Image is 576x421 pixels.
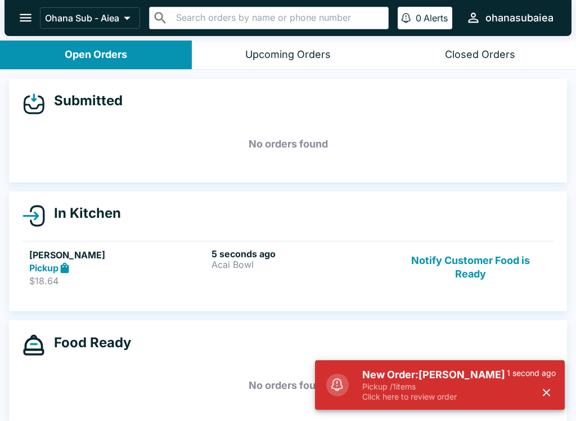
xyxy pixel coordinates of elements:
[29,248,207,262] h5: [PERSON_NAME]
[211,259,389,270] p: Acai Bowl
[362,382,507,392] p: Pickup / 1 items
[22,124,553,164] h5: No orders found
[394,248,547,287] button: Notify Customer Food is Ready
[45,205,121,222] h4: In Kitchen
[245,48,331,61] div: Upcoming Orders
[173,10,384,26] input: Search orders by name or phone number
[461,6,558,30] button: ohanasubaiea
[45,334,131,351] h4: Food Ready
[211,248,389,259] h6: 5 seconds ago
[22,365,553,406] h5: No orders found
[416,12,421,24] p: 0
[445,48,515,61] div: Closed Orders
[45,12,119,24] p: Ohana Sub - Aiea
[40,7,140,29] button: Ohana Sub - Aiea
[22,241,553,294] a: [PERSON_NAME]Pickup$18.645 seconds agoAcai BowlNotify Customer Food is Ready
[485,11,553,25] div: ohanasubaiea
[11,3,40,32] button: open drawer
[65,48,127,61] div: Open Orders
[424,12,448,24] p: Alerts
[29,275,207,286] p: $18.64
[29,262,58,274] strong: Pickup
[45,92,123,109] h4: Submitted
[507,368,556,378] p: 1 second ago
[362,392,507,402] p: Click here to review order
[362,368,507,382] h5: New Order: [PERSON_NAME]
